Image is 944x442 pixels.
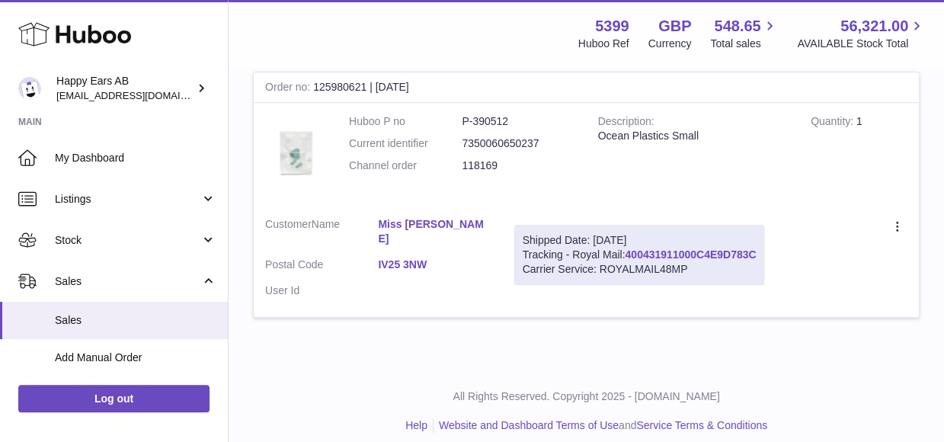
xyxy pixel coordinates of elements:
[710,37,778,51] span: Total sales
[439,419,619,431] a: Website and Dashboard Terms of Use
[55,351,216,365] span: Add Manual Order
[265,217,378,250] dt: Name
[265,81,313,97] strong: Order no
[462,159,574,173] dd: 118169
[349,159,462,173] dt: Channel order
[378,258,491,272] a: IV25 3NW
[840,16,908,37] span: 56,321.00
[625,248,756,261] a: 400431911000C4E9D783C
[797,37,926,51] span: AVAILABLE Stock Total
[636,419,767,431] a: Service Terms & Conditions
[378,217,491,246] a: Miss [PERSON_NAME]
[55,313,216,328] span: Sales
[811,115,856,131] strong: Quantity
[56,74,194,103] div: Happy Ears AB
[56,89,224,101] span: [EMAIL_ADDRESS][DOMAIN_NAME]
[18,77,41,100] img: 3pl@happyearsearplugs.com
[797,16,926,51] a: 56,321.00 AVAILABLE Stock Total
[462,136,574,151] dd: 7350060650237
[710,16,778,51] a: 548.65 Total sales
[254,72,919,103] div: 125980621 | [DATE]
[55,274,200,289] span: Sales
[714,16,760,37] span: 548.65
[598,129,788,143] div: Ocean Plastics Small
[265,218,312,230] span: Customer
[349,136,462,151] dt: Current identifier
[55,233,200,248] span: Stock
[514,225,765,285] div: Tracking - Royal Mail:
[55,192,200,207] span: Listings
[265,258,378,276] dt: Postal Code
[595,16,629,37] strong: 5399
[349,114,462,129] dt: Huboo P no
[434,418,767,433] li: and
[265,283,378,298] dt: User Id
[648,37,692,51] div: Currency
[799,103,919,206] td: 1
[405,419,427,431] a: Help
[18,385,210,412] a: Log out
[658,16,691,37] strong: GBP
[462,114,574,129] dd: P-390512
[523,233,757,248] div: Shipped Date: [DATE]
[55,151,216,165] span: My Dashboard
[523,262,757,277] div: Carrier Service: ROYALMAIL48MP
[241,389,932,404] p: All Rights Reserved. Copyright 2025 - [DOMAIN_NAME]
[578,37,629,51] div: Huboo Ref
[265,114,326,191] img: 53991642634677.jpg
[598,115,654,131] strong: Description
